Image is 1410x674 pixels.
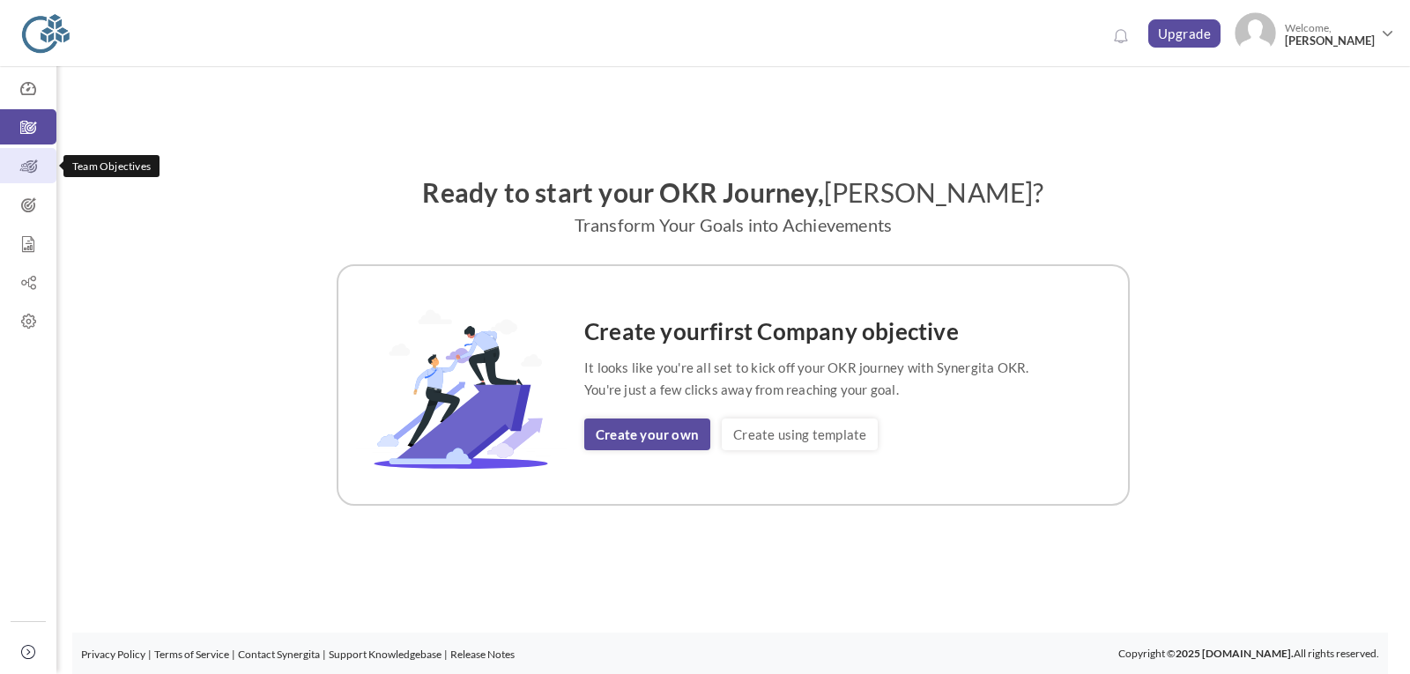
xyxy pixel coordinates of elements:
[584,357,1028,401] p: It looks like you're all set to kick off your OKR journey with Synergita OKR. You're just a few c...
[78,178,1388,207] h2: Ready to start your OKR Journey,
[20,11,72,56] img: Logo
[709,317,959,345] span: first Company objective
[63,155,160,177] div: Team Objectives
[584,319,1028,344] h4: Create your
[154,648,229,661] a: Terms of Service
[1148,19,1221,48] a: Upgrade
[329,648,442,661] a: Support Knowledgebase
[1285,34,1375,48] span: [PERSON_NAME]
[238,648,320,661] a: Contact Synergita
[232,646,235,663] li: |
[356,301,567,469] img: OKR-Template-Image.svg
[1107,23,1135,51] a: Notifications
[450,648,515,661] a: Release Notes
[1118,645,1379,663] p: Copyright © All rights reserved.
[1176,647,1294,660] b: 2025 [DOMAIN_NAME].
[1276,12,1379,56] span: Welcome,
[824,178,1044,207] span: [PERSON_NAME]?
[584,418,710,450] a: Create your own
[81,648,145,661] a: Privacy Policy
[78,216,1388,233] p: Transform Your Goals into Achievements
[722,418,878,450] a: Create using template
[444,646,448,663] li: |
[323,646,326,663] li: |
[148,646,152,663] li: |
[1228,5,1401,57] a: Photo Welcome,[PERSON_NAME]
[1235,12,1276,54] img: Photo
